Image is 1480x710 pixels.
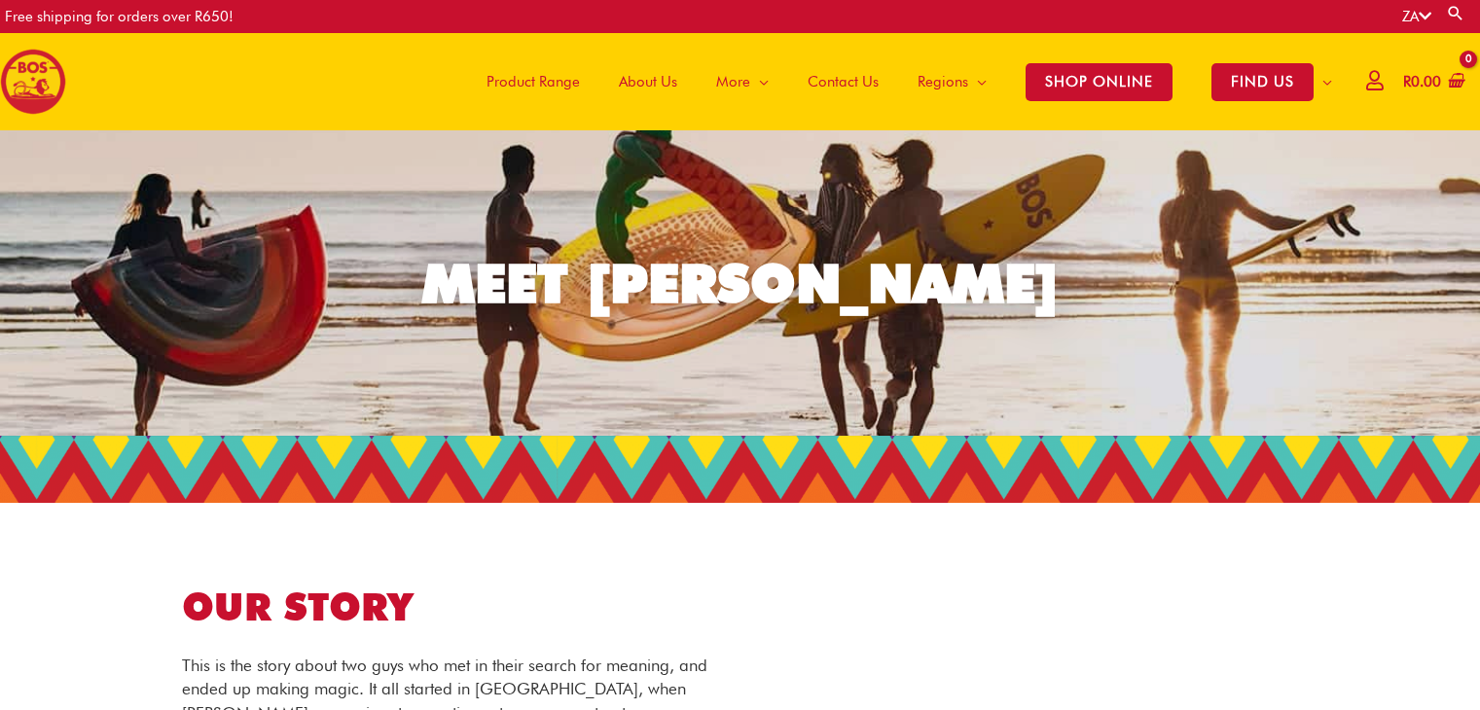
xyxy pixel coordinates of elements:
[422,257,1059,310] div: MEET [PERSON_NAME]
[1211,63,1314,101] span: FIND US
[898,33,1006,130] a: Regions
[1026,63,1173,101] span: SHOP ONLINE
[1446,4,1465,22] a: Search button
[1403,73,1441,90] bdi: 0.00
[1402,8,1431,25] a: ZA
[487,53,580,111] span: Product Range
[452,33,1352,130] nav: Site Navigation
[182,581,711,634] h1: OUR STORY
[1006,33,1192,130] a: SHOP ONLINE
[788,33,898,130] a: Contact Us
[918,53,968,111] span: Regions
[599,33,697,130] a: About Us
[1399,60,1465,104] a: View Shopping Cart, empty
[697,33,788,130] a: More
[1403,73,1411,90] span: R
[619,53,677,111] span: About Us
[716,53,750,111] span: More
[808,53,879,111] span: Contact Us
[467,33,599,130] a: Product Range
